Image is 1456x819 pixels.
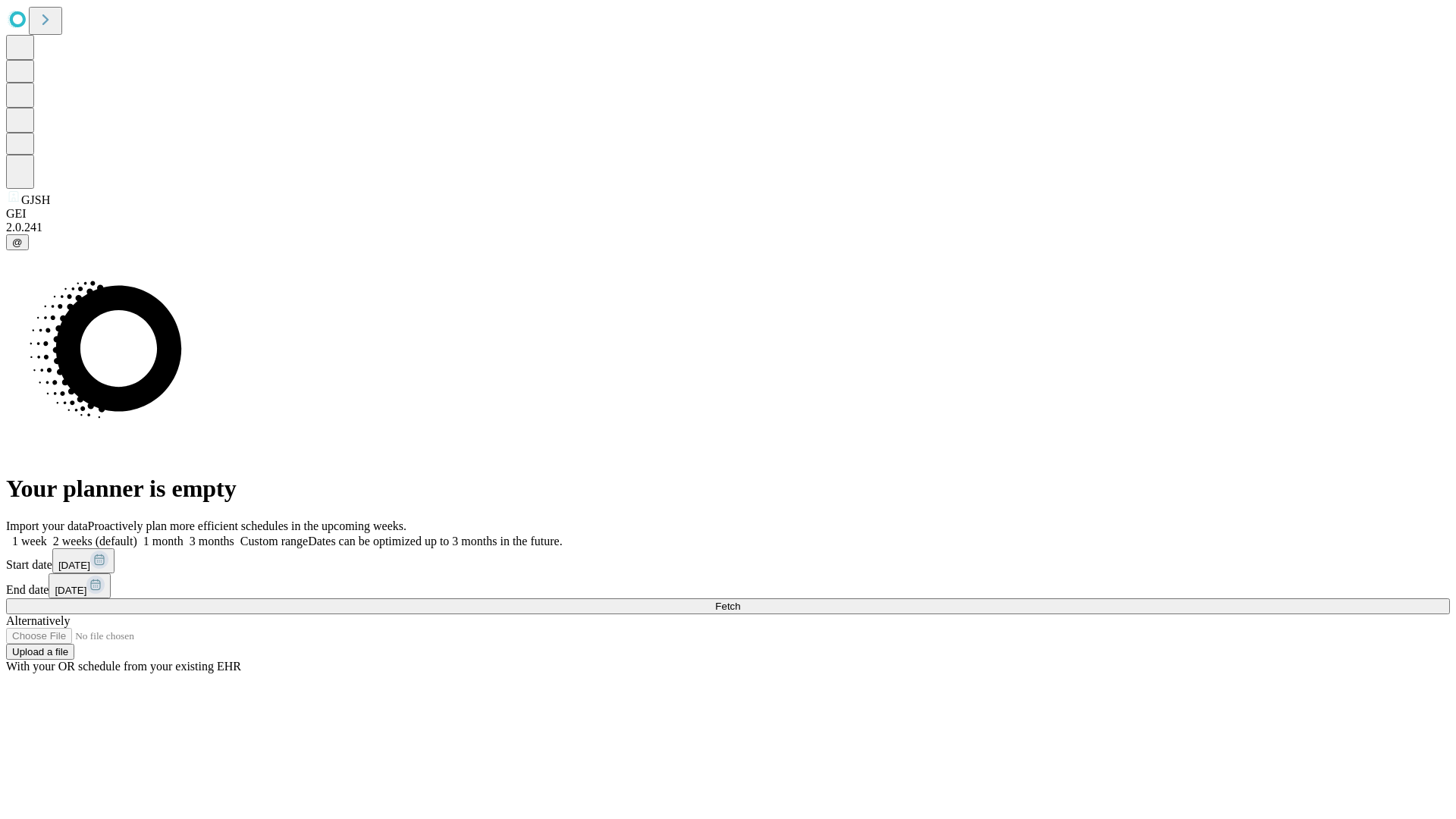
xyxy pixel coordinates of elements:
button: Upload a file [6,644,74,660]
span: Import your data [6,519,88,532]
span: Fetch [715,601,740,612]
span: 3 months [190,535,234,548]
span: 1 month [143,535,184,548]
span: @ [12,237,23,248]
div: GEI [6,207,1450,221]
span: Dates can be optimized up to 3 months in the future. [308,535,562,548]
button: [DATE] [49,573,111,598]
span: [DATE] [55,585,86,596]
div: Start date [6,548,1450,573]
span: Custom range [240,535,308,548]
button: @ [6,234,29,250]
span: [DATE] [58,560,90,571]
span: With your OR schedule from your existing EHR [6,660,241,673]
div: 2.0.241 [6,221,1450,234]
span: Proactively plan more efficient schedules in the upcoming weeks. [88,519,406,532]
span: Alternatively [6,614,70,627]
div: End date [6,573,1450,598]
h1: Your planner is empty [6,475,1450,503]
span: 1 week [12,535,47,548]
button: [DATE] [52,548,115,573]
span: 2 weeks (default) [53,535,137,548]
span: GJSH [21,193,50,206]
button: Fetch [6,598,1450,614]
